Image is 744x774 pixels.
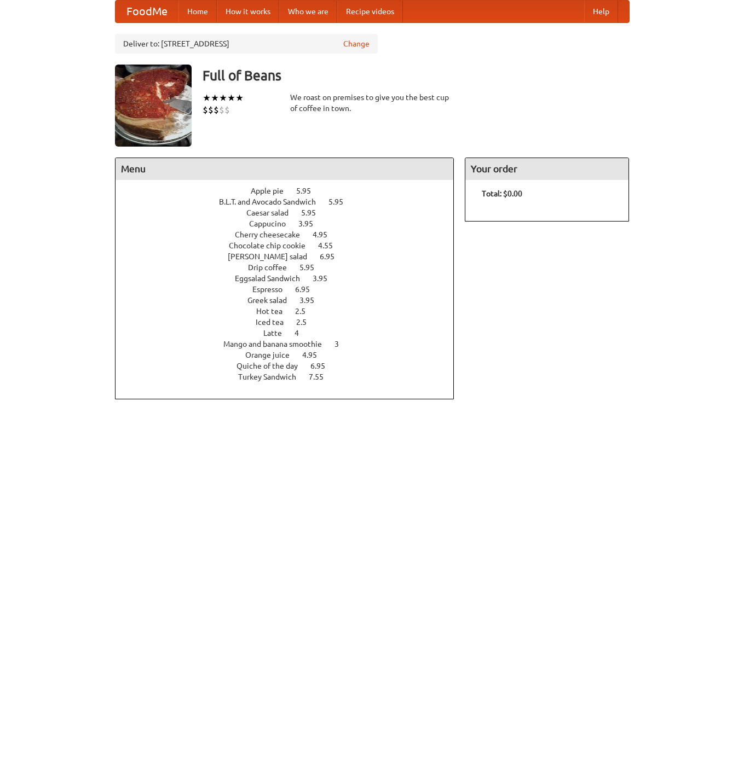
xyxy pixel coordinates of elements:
a: Iced tea 2.5 [256,318,327,327]
h4: Menu [116,158,454,180]
span: Espresso [252,285,293,294]
span: 6.95 [320,252,345,261]
a: Latte 4 [263,329,319,337]
span: 5.95 [299,263,325,272]
span: Cappucino [249,219,297,228]
span: Mango and banana smoothie [223,340,333,348]
span: Cherry cheesecake [235,230,311,239]
a: Mango and banana smoothie 3 [223,340,359,348]
a: FoodMe [116,1,178,22]
a: B.L.T. and Avocado Sandwich 5.95 [219,197,364,206]
li: ★ [211,92,219,104]
span: 4.55 [318,241,344,250]
span: 4.95 [313,230,338,239]
a: Eggsalad Sandwich 3.95 [235,274,348,283]
span: Chocolate chip cookie [229,241,316,250]
a: Help [584,1,618,22]
a: [PERSON_NAME] salad 6.95 [228,252,355,261]
span: [PERSON_NAME] salad [228,252,318,261]
span: Caesar salad [246,208,299,217]
li: ★ [219,92,227,104]
li: $ [208,104,214,116]
a: Apple pie 5.95 [251,187,331,195]
li: ★ [203,92,211,104]
span: 5.95 [328,197,354,206]
span: 2.5 [296,318,318,327]
a: Orange juice 4.95 [245,351,337,359]
img: angular.jpg [115,65,192,147]
li: $ [203,104,208,116]
li: ★ [235,92,244,104]
a: Change [343,38,370,49]
li: $ [219,104,224,116]
span: 7.55 [309,373,334,381]
span: 3.95 [299,296,325,305]
span: 4.95 [302,351,328,359]
span: B.L.T. and Avocado Sandwich [219,197,327,206]
a: Drip coffee 5.95 [248,263,334,272]
span: Apple pie [251,187,295,195]
a: Turkey Sandwich 7.55 [238,373,344,381]
a: Cappucino 3.95 [249,219,333,228]
span: 2.5 [295,307,316,316]
span: 3.95 [298,219,324,228]
a: Caesar salad 5.95 [246,208,336,217]
span: 6.95 [310,362,336,370]
span: Iced tea [256,318,295,327]
b: Total: $0.00 [482,189,522,198]
span: 5.95 [296,187,322,195]
span: 3 [334,340,350,348]
a: Home [178,1,217,22]
h4: Your order [465,158,628,180]
span: 4 [295,329,310,337]
span: Greek salad [247,296,298,305]
a: Quiche of the day 6.95 [237,362,345,370]
div: We roast on premises to give you the best cup of coffee in town. [290,92,454,114]
span: Drip coffee [248,263,298,272]
span: Orange juice [245,351,301,359]
span: Turkey Sandwich [238,373,307,381]
a: Greek salad 3.95 [247,296,334,305]
a: Recipe videos [337,1,403,22]
a: Espresso 6.95 [252,285,330,294]
h3: Full of Beans [203,65,630,86]
span: Hot tea [256,307,293,316]
span: Quiche of the day [237,362,309,370]
li: ★ [227,92,235,104]
li: $ [224,104,230,116]
span: Latte [263,329,293,337]
a: Who we are [279,1,337,22]
li: $ [214,104,219,116]
span: 6.95 [295,285,321,294]
span: 3.95 [313,274,338,283]
span: Eggsalad Sandwich [235,274,311,283]
a: Chocolate chip cookie 4.55 [229,241,353,250]
a: Cherry cheesecake 4.95 [235,230,348,239]
span: 5.95 [301,208,327,217]
a: How it works [217,1,279,22]
div: Deliver to: [STREET_ADDRESS] [115,34,378,54]
a: Hot tea 2.5 [256,307,326,316]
